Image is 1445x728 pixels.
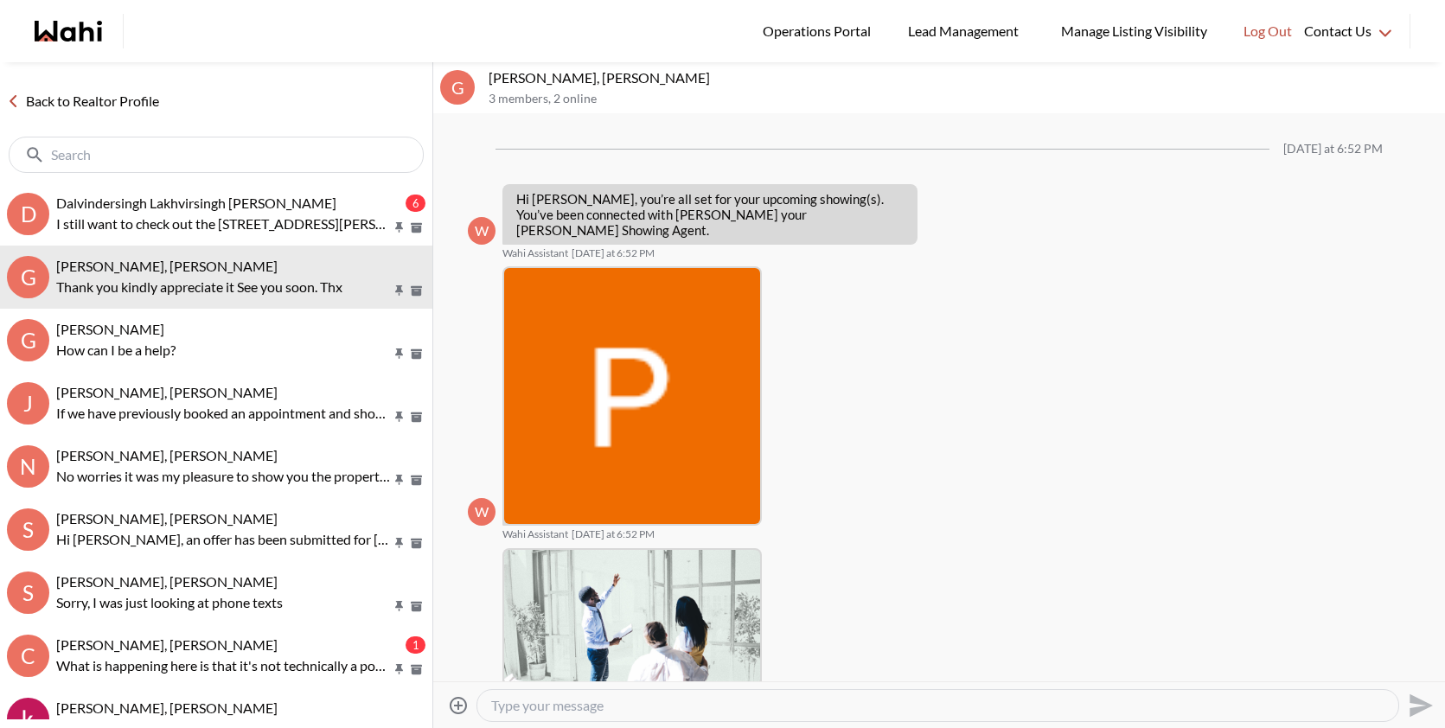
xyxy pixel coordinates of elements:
[56,510,278,527] span: [PERSON_NAME], [PERSON_NAME]
[468,498,496,526] div: W
[504,550,760,684] img: Home Showing Checklist | Wahi
[392,347,407,361] button: Pin
[56,277,391,297] p: Thank you kindly appreciate it See you soon. Thx
[7,635,49,677] div: C
[56,321,164,337] span: [PERSON_NAME]
[392,662,407,677] button: Pin
[406,636,425,654] div: 1
[763,20,877,42] span: Operations Portal
[56,529,391,550] p: Hi [PERSON_NAME], an offer has been submitted for [STREET_ADDRESS][PERSON_NAME]. If you’re still ...
[7,445,49,488] div: N
[392,473,407,488] button: Pin
[502,527,568,541] span: Wahi Assistant
[56,447,278,463] span: [PERSON_NAME], [PERSON_NAME]
[56,195,336,211] span: Dalvindersingh Lakhvirsingh [PERSON_NAME]
[7,256,49,298] div: G
[407,284,425,298] button: Archive
[407,347,425,361] button: Archive
[392,220,407,235] button: Pin
[489,92,1438,106] p: 3 members , 2 online
[502,246,568,260] span: Wahi Assistant
[56,592,391,613] p: Sorry, I was just looking at phone texts
[468,217,496,245] div: W
[407,410,425,425] button: Archive
[572,527,655,541] time: 2025-09-06T22:52:25.759Z
[572,246,655,260] time: 2025-09-06T22:52:25.287Z
[1244,20,1292,42] span: Log Out
[7,572,49,614] div: S
[1283,142,1383,156] div: [DATE] at 6:52 PM
[516,191,904,238] p: Hi [PERSON_NAME], you’re all set for your upcoming showing(s). You’ve been connected with [PERSON...
[56,258,278,274] span: [PERSON_NAME], [PERSON_NAME]
[56,466,391,487] p: No worries it was my pleasure to show you the property Many thanks !
[7,508,49,551] div: S
[407,473,425,488] button: Archive
[56,340,391,361] p: How can I be a help?
[56,403,391,424] p: If we have previously booked an appointment and shown the property, they will update us on when a...
[56,655,391,676] p: What is happening here is that it's not technically a power of sale but TD bank is acting as a po...
[392,284,407,298] button: Pin
[392,536,407,551] button: Pin
[56,573,278,590] span: [PERSON_NAME], [PERSON_NAME]
[7,193,49,235] div: D
[908,20,1025,42] span: Lead Management
[56,214,391,234] p: I still want to check out the [STREET_ADDRESS][PERSON_NAME]
[1399,686,1438,725] button: Send
[35,21,102,42] a: Wahi homepage
[489,69,1438,86] p: [PERSON_NAME], [PERSON_NAME]
[56,699,278,716] span: [PERSON_NAME], [PERSON_NAME]
[440,70,475,105] div: G
[392,599,407,614] button: Pin
[407,220,425,235] button: Archive
[56,636,278,653] span: [PERSON_NAME], [PERSON_NAME]
[56,384,278,400] span: [PERSON_NAME], [PERSON_NAME]
[7,319,49,361] div: G
[407,599,425,614] button: Archive
[407,536,425,551] button: Archive
[7,382,49,425] div: J
[1056,20,1212,42] span: Manage Listing Visibility
[406,195,425,212] div: 6
[51,146,385,163] input: Search
[392,410,407,425] button: Pin
[407,662,425,677] button: Archive
[491,697,1384,714] textarea: Type your message
[504,268,760,524] img: ACg8ocK77HoWhkg8bRa2ZxafkASYfLNHcbcPSYTZ4oDG_AWZJzrXYA=s96-c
